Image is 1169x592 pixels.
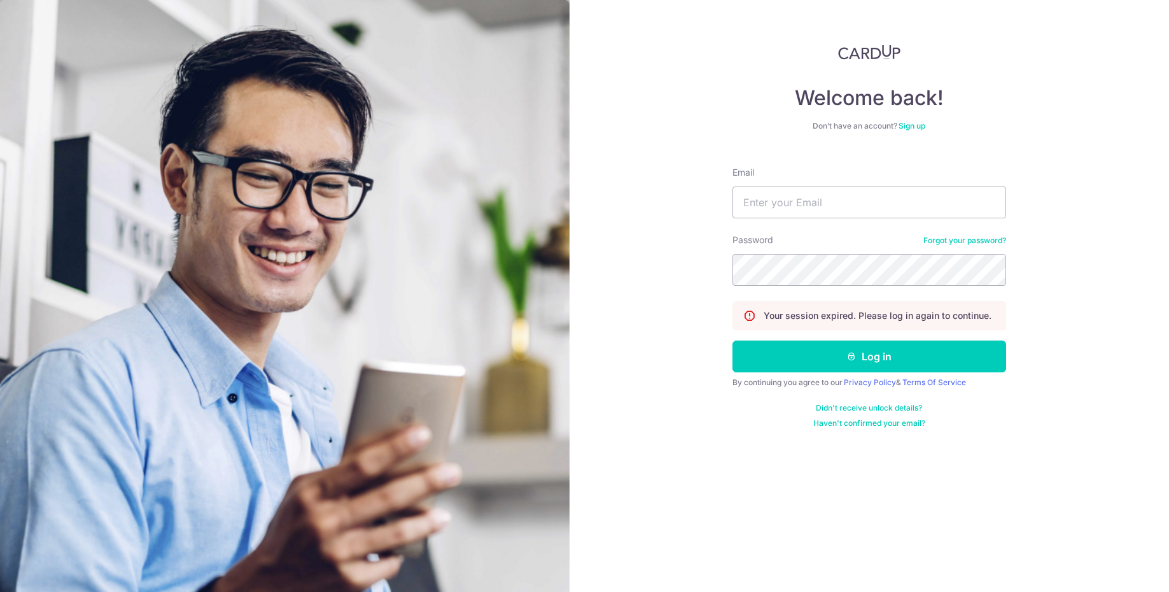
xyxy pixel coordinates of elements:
[732,166,754,179] label: Email
[732,121,1006,131] div: Don’t have an account?
[838,45,900,60] img: CardUp Logo
[816,403,922,413] a: Didn't receive unlock details?
[732,187,1006,218] input: Enter your Email
[844,377,896,387] a: Privacy Policy
[923,236,1006,246] a: Forgot your password?
[732,377,1006,388] div: By continuing you agree to our &
[732,341,1006,372] button: Log in
[899,121,925,130] a: Sign up
[764,309,991,322] p: Your session expired. Please log in again to continue.
[732,234,773,246] label: Password
[902,377,966,387] a: Terms Of Service
[732,85,1006,111] h4: Welcome back!
[813,418,925,428] a: Haven't confirmed your email?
